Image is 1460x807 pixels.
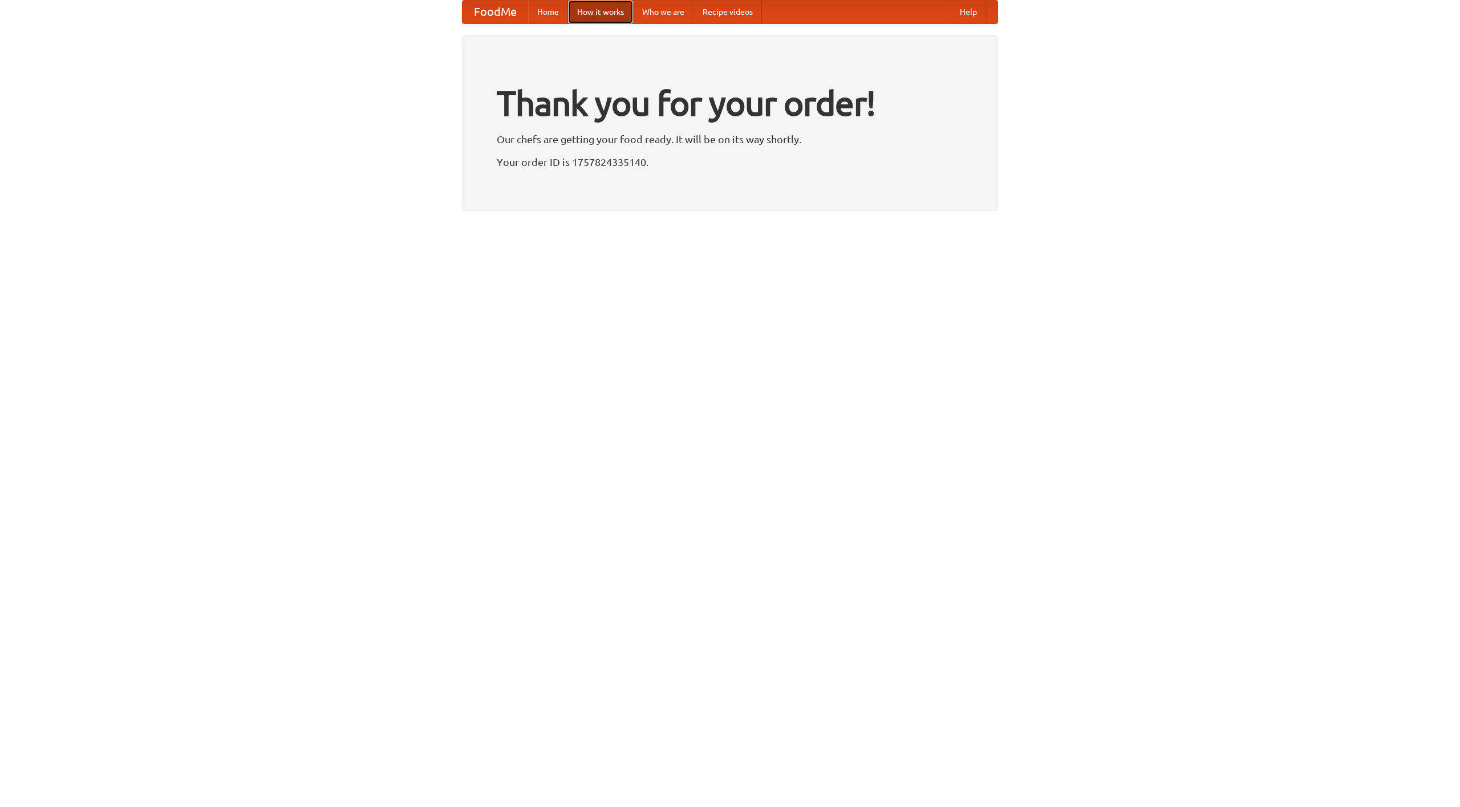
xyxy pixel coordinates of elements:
[497,131,963,148] p: Our chefs are getting your food ready. It will be on its way shortly.
[497,76,963,131] h1: Thank you for your order!
[463,1,528,23] a: FoodMe
[951,1,986,23] a: Help
[693,1,762,23] a: Recipe videos
[568,1,633,23] a: How it works
[633,1,693,23] a: Who we are
[528,1,568,23] a: Home
[497,153,963,171] p: Your order ID is 1757824335140.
